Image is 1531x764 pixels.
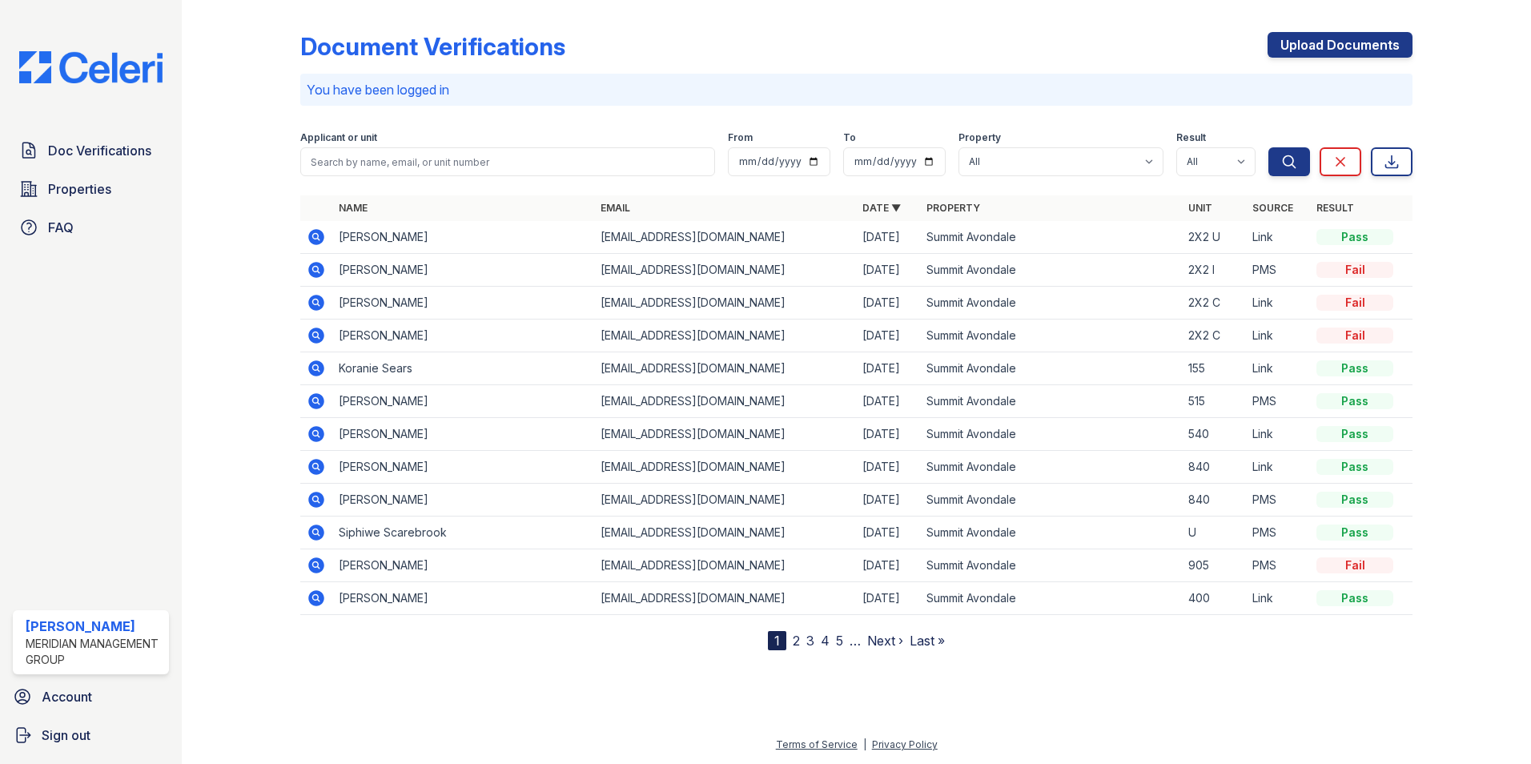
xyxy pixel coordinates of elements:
[594,287,856,320] td: [EMAIL_ADDRESS][DOMAIN_NAME]
[793,633,800,649] a: 2
[1246,352,1310,385] td: Link
[1182,582,1246,615] td: 400
[920,484,1182,517] td: Summit Avondale
[1316,492,1393,508] div: Pass
[594,221,856,254] td: [EMAIL_ADDRESS][DOMAIN_NAME]
[6,719,175,751] a: Sign out
[856,254,920,287] td: [DATE]
[1246,320,1310,352] td: Link
[1182,287,1246,320] td: 2X2 C
[1316,525,1393,541] div: Pass
[728,131,753,144] label: From
[862,202,901,214] a: Date ▼
[1182,221,1246,254] td: 2X2 U
[856,352,920,385] td: [DATE]
[6,51,175,83] img: CE_Logo_Blue-a8612792a0a2168367f1c8372b55b34899dd931a85d93a1a3d3e32e68fde9ad4.png
[339,202,368,214] a: Name
[863,738,866,750] div: |
[1246,451,1310,484] td: Link
[1246,517,1310,549] td: PMS
[1316,295,1393,311] div: Fail
[13,135,169,167] a: Doc Verifications
[1182,484,1246,517] td: 840
[856,484,920,517] td: [DATE]
[958,131,1001,144] label: Property
[856,287,920,320] td: [DATE]
[856,582,920,615] td: [DATE]
[1182,352,1246,385] td: 155
[1246,287,1310,320] td: Link
[1246,549,1310,582] td: PMS
[6,681,175,713] a: Account
[768,631,786,650] div: 1
[594,484,856,517] td: [EMAIL_ADDRESS][DOMAIN_NAME]
[594,352,856,385] td: [EMAIL_ADDRESS][DOMAIN_NAME]
[1316,426,1393,442] div: Pass
[821,633,830,649] a: 4
[332,352,594,385] td: Koranie Sears
[920,385,1182,418] td: Summit Avondale
[850,631,861,650] span: …
[920,418,1182,451] td: Summit Avondale
[594,254,856,287] td: [EMAIL_ADDRESS][DOMAIN_NAME]
[1182,385,1246,418] td: 515
[1246,582,1310,615] td: Link
[867,633,903,649] a: Next ›
[332,549,594,582] td: [PERSON_NAME]
[1246,484,1310,517] td: PMS
[1316,459,1393,475] div: Pass
[920,582,1182,615] td: Summit Avondale
[42,726,90,745] span: Sign out
[856,320,920,352] td: [DATE]
[26,617,163,636] div: [PERSON_NAME]
[1316,360,1393,376] div: Pass
[594,385,856,418] td: [EMAIL_ADDRESS][DOMAIN_NAME]
[910,633,945,649] a: Last »
[1316,202,1354,214] a: Result
[594,549,856,582] td: [EMAIL_ADDRESS][DOMAIN_NAME]
[48,218,74,237] span: FAQ
[1316,328,1393,344] div: Fail
[1268,32,1412,58] a: Upload Documents
[601,202,630,214] a: Email
[300,32,565,61] div: Document Verifications
[332,418,594,451] td: [PERSON_NAME]
[920,254,1182,287] td: Summit Avondale
[1246,418,1310,451] td: Link
[332,320,594,352] td: [PERSON_NAME]
[594,517,856,549] td: [EMAIL_ADDRESS][DOMAIN_NAME]
[13,211,169,243] a: FAQ
[1316,262,1393,278] div: Fail
[1316,590,1393,606] div: Pass
[920,221,1182,254] td: Summit Avondale
[920,517,1182,549] td: Summit Avondale
[872,738,938,750] a: Privacy Policy
[300,131,377,144] label: Applicant or unit
[332,254,594,287] td: [PERSON_NAME]
[1464,700,1515,748] iframe: chat widget
[594,582,856,615] td: [EMAIL_ADDRESS][DOMAIN_NAME]
[1182,254,1246,287] td: 2X2 I
[332,221,594,254] td: [PERSON_NAME]
[856,385,920,418] td: [DATE]
[856,451,920,484] td: [DATE]
[806,633,814,649] a: 3
[776,738,858,750] a: Terms of Service
[1316,229,1393,245] div: Pass
[332,517,594,549] td: Siphiwe Scarebrook
[1182,451,1246,484] td: 840
[856,517,920,549] td: [DATE]
[836,633,843,649] a: 5
[42,687,92,706] span: Account
[1246,221,1310,254] td: Link
[332,287,594,320] td: [PERSON_NAME]
[1182,549,1246,582] td: 905
[1316,393,1393,409] div: Pass
[332,582,594,615] td: [PERSON_NAME]
[307,80,1406,99] p: You have been logged in
[1176,131,1206,144] label: Result
[26,636,163,668] div: Meridian Management Group
[920,352,1182,385] td: Summit Avondale
[856,221,920,254] td: [DATE]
